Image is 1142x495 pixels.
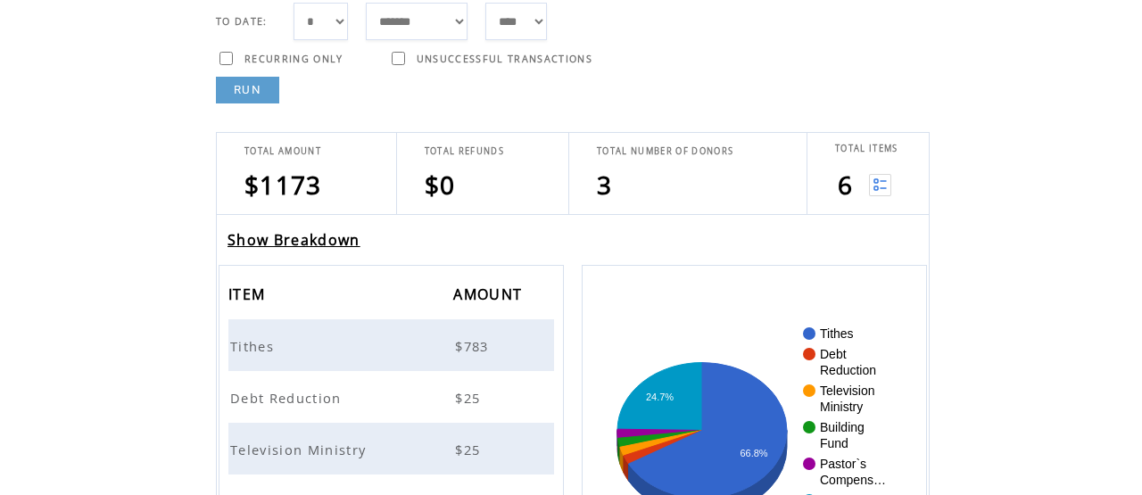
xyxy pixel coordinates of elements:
[820,326,854,341] text: Tithes
[597,168,612,202] span: 3
[838,168,853,202] span: 6
[244,145,321,157] span: TOTAL AMOUNT
[455,337,492,355] span: $783
[228,280,269,313] span: ITEM
[216,15,268,28] span: TO DATE:
[230,389,346,407] span: Debt Reduction
[597,145,733,157] span: TOTAL NUMBER OF DONORS
[455,389,484,407] span: $25
[230,388,346,404] a: Debt Reduction
[228,230,360,250] a: Show Breakdown
[216,77,279,103] a: RUN
[820,473,886,487] text: Compens…
[230,440,370,456] a: Television Ministry
[820,347,847,361] text: Debt
[244,53,343,65] span: RECURRING ONLY
[820,363,876,377] text: Reduction
[453,288,526,299] a: AMOUNT
[455,441,484,458] span: $25
[230,337,278,355] span: Tithes
[425,168,456,202] span: $0
[453,280,526,313] span: AMOUNT
[740,448,767,458] text: 66.8%
[820,436,848,450] text: Fund
[820,400,863,414] text: Ministry
[646,392,674,402] text: 24.7%
[820,384,874,398] text: Television
[820,420,865,434] text: Building
[244,168,322,202] span: $1173
[228,288,269,299] a: ITEM
[869,174,891,196] img: View list
[230,441,370,458] span: Television Ministry
[425,145,504,157] span: TOTAL REFUNDS
[835,143,898,154] span: TOTAL ITEMS
[417,53,592,65] span: UNSUCCESSFUL TRANSACTIONS
[820,457,866,471] text: Pastor`s
[230,336,278,352] a: Tithes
